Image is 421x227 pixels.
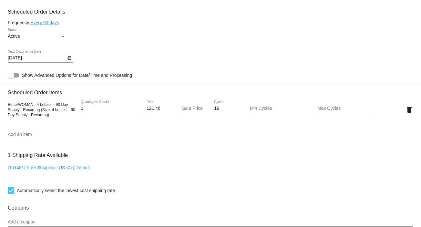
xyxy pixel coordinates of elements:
[317,106,374,111] input: Max Cycles
[8,148,68,162] h3: 1 Shipping Rate Available
[8,165,90,170] a: [151481] Free Shipping - US (0) | Default
[147,106,173,111] input: Price
[8,132,413,137] input: Add an item
[250,106,306,111] input: Min Cycles
[406,106,413,114] mat-icon: delete
[30,20,59,25] a: Every 90 days
[8,9,413,15] h3: Scheduled Order Details
[8,56,66,61] input: Next Occurrence Date
[8,34,20,39] span: Active
[81,106,137,111] input: Quantity (In Stock)
[214,106,241,111] input: Cycles
[8,200,413,211] h3: Coupons
[8,85,413,96] h3: Scheduled Order Items
[8,34,66,39] mat-select: Status
[8,220,413,225] input: Add a coupon
[8,20,413,25] div: Frequency:
[66,54,73,61] button: Open calendar
[22,72,132,78] span: Show Advanced Options for Date/Time and Processing
[182,106,205,111] input: Sale Price
[17,187,115,194] span: Automatically select the lowest cost shipping rate
[8,102,75,117] span: BetterWOMAN - 4 bottles – 90 Day Supply - Recurring (Size: 4 bottles – 90 Day Supply - Recurring)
